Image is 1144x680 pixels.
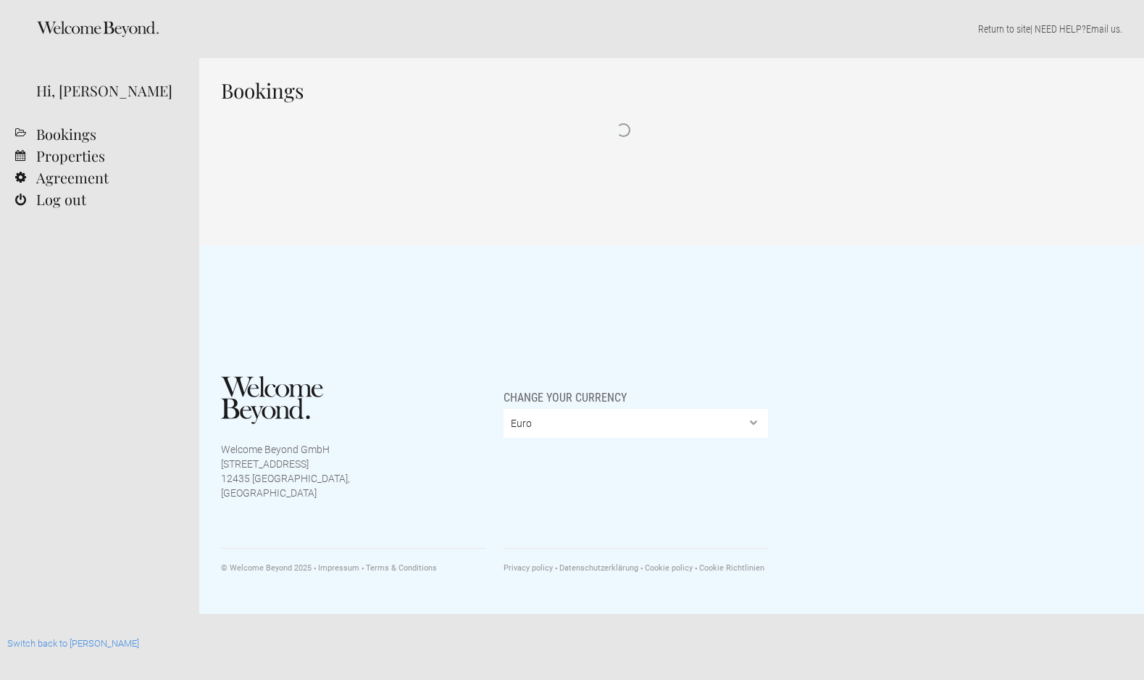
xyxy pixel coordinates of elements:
img: Welcome Beyond [221,376,323,424]
a: Terms & Conditions [362,563,437,573]
a: Privacy policy [504,563,553,573]
a: Email us [1086,23,1120,35]
span: Change your currency [504,376,627,405]
p: Welcome Beyond GmbH [STREET_ADDRESS] 12435 [GEOGRAPHIC_DATA], [GEOGRAPHIC_DATA] [221,442,350,500]
a: Cookie Richtlinien [695,563,764,573]
a: Return to site [978,23,1030,35]
div: Hi, [PERSON_NAME] [36,80,178,101]
a: Switch back to [PERSON_NAME] [7,638,139,649]
select: Change your currency [504,409,769,438]
h1: Bookings [221,80,1025,101]
span: © Welcome Beyond 2025 [221,563,312,573]
a: Impressum [314,563,359,573]
p: | NEED HELP? . [221,22,1122,36]
a: Cookie policy [640,563,693,573]
a: Datenschutzerklärung [555,563,638,573]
